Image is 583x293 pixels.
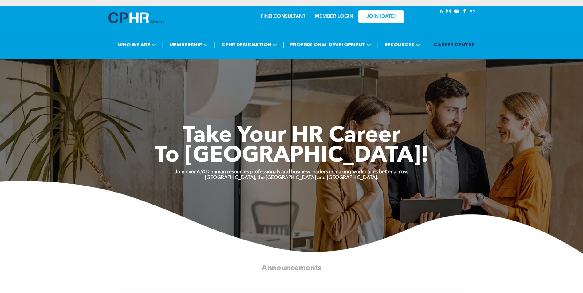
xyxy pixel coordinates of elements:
span: Announcements [262,264,321,272]
img: A blue and white logo for cp alberta [108,12,164,23]
a: instagram [445,8,452,16]
li: | [377,38,379,51]
span: JOIN [DATE] [367,14,396,20]
a: Social network [469,8,476,16]
li: | [426,38,428,51]
span: WHO WE ARE [116,39,158,50]
a: FIND CONSULTANT [261,14,305,19]
a: youtube [453,8,460,16]
span: RESOURCES [383,39,422,50]
a: JOIN [DATE] [358,10,404,23]
span: PROFESSIONAL DEVELOPMENT [288,39,373,50]
span: To [GEOGRAPHIC_DATA]! [155,145,429,167]
strong: Join over 6,900 human resources professionals and business leaders in making workplaces better ac... [175,170,408,174]
li: | [214,38,215,51]
a: linkedin [437,8,444,16]
span: Take Your HR Career [183,125,400,147]
span: MEMBERSHIP [167,39,210,50]
a: facebook [461,8,468,16]
li: | [283,38,285,51]
a: CAREER CENTRE [432,39,476,50]
a: MEMBER LOGIN [315,14,353,19]
span: CPHR DESIGNATION [219,39,279,50]
li: | [162,38,163,51]
strong: [GEOGRAPHIC_DATA], the [GEOGRAPHIC_DATA] and [GEOGRAPHIC_DATA]. [205,175,378,180]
